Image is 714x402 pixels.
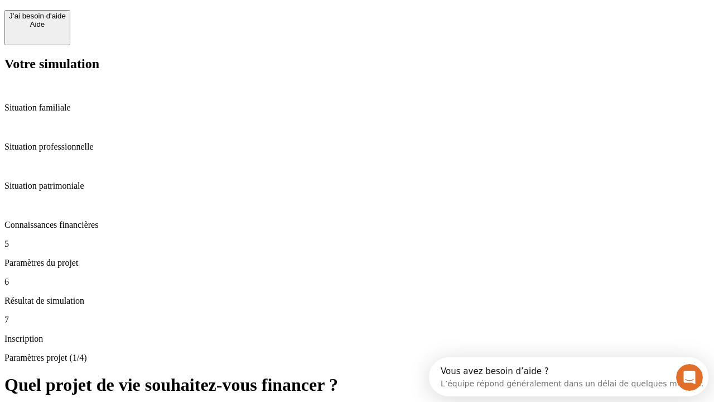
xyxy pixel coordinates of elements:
[4,258,710,268] p: Paramètres du projet
[676,364,703,391] iframe: Intercom live chat
[4,315,710,325] p: 7
[4,296,710,306] p: Résultat de simulation
[12,18,274,30] div: L’équipe répond généralement dans un délai de quelques minutes.
[9,12,66,20] div: J’ai besoin d'aide
[4,375,710,395] h1: Quel projet de vie souhaitez-vous financer ?
[4,4,307,35] div: Ouvrir le Messenger Intercom
[4,142,710,152] p: Situation professionnelle
[4,277,710,287] p: 6
[4,220,710,230] p: Connaissances financières
[4,353,710,363] p: Paramètres projet (1/4)
[4,181,710,191] p: Situation patrimoniale
[9,20,66,28] div: Aide
[429,357,708,396] iframe: Intercom live chat discovery launcher
[4,334,710,344] p: Inscription
[12,9,274,18] div: Vous avez besoin d’aide ?
[4,239,710,249] p: 5
[4,103,710,113] p: Situation familiale
[4,56,710,71] h2: Votre simulation
[4,10,70,45] button: J’ai besoin d'aideAide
